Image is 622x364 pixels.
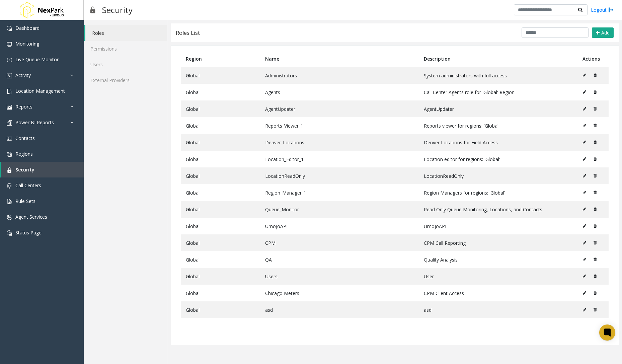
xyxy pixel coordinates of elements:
[260,51,419,67] th: Name
[419,84,577,100] td: Call Center Agents role for 'Global' Region
[15,25,40,31] span: Dashboard
[577,51,609,67] th: Actions
[7,26,12,31] img: 'icon'
[419,285,577,301] td: CPM Client Access
[7,120,12,126] img: 'icon'
[181,201,260,218] td: Global
[181,84,260,100] td: Global
[419,184,577,201] td: Region Managers for regions: 'Global'
[419,67,577,84] td: System administrators with full access
[181,218,260,234] td: Global
[260,301,419,318] td: asd
[260,285,419,301] td: Chicago Meters
[419,134,577,151] td: Denver Locations for Field Access
[419,251,577,268] td: Quality Analysis
[181,184,260,201] td: Global
[181,234,260,251] td: Global
[181,151,260,167] td: Global
[84,72,167,88] a: External Providers
[260,184,419,201] td: Region_Manager_1
[7,167,12,173] img: 'icon'
[260,100,419,117] td: AgentUpdater
[15,103,32,110] span: Reports
[84,41,167,57] a: Permissions
[7,73,12,78] img: 'icon'
[592,27,614,38] button: Add
[85,25,167,41] a: Roles
[1,162,84,177] a: Security
[419,117,577,134] td: Reports viewer for regions: 'Global'
[7,183,12,189] img: 'icon'
[181,100,260,117] td: Global
[181,167,260,184] td: Global
[260,151,419,167] td: Location_Editor_1
[181,134,260,151] td: Global
[419,51,577,67] th: Description
[260,117,419,134] td: Reports_Viewer_1
[181,67,260,84] td: Global
[7,42,12,47] img: 'icon'
[15,198,35,204] span: Rule Sets
[260,218,419,234] td: UmojoAPI
[15,166,34,173] span: Security
[181,285,260,301] td: Global
[260,134,419,151] td: Denver_Locations
[591,6,614,13] a: Logout
[419,218,577,234] td: UmojoAPI
[15,88,65,94] span: Location Management
[419,201,577,218] td: Read Only Queue Monitoring, Locations, and Contacts
[419,234,577,251] td: CPM Call Reporting
[7,199,12,204] img: 'icon'
[260,234,419,251] td: CPM
[7,89,12,94] img: 'icon'
[181,301,260,318] td: Global
[260,251,419,268] td: QA
[15,182,41,189] span: Call Centers
[260,67,419,84] td: Administrators
[181,268,260,285] td: Global
[15,135,35,141] span: Contacts
[7,104,12,110] img: 'icon'
[7,136,12,141] img: 'icon'
[15,119,54,126] span: Power BI Reports
[419,301,577,318] td: asd
[15,41,39,47] span: Monitoring
[7,215,12,220] img: 'icon'
[7,152,12,157] img: 'icon'
[15,56,59,63] span: Live Queue Monitor
[84,57,167,72] a: Users
[419,268,577,285] td: User
[99,2,136,18] h3: Security
[7,57,12,63] img: 'icon'
[260,167,419,184] td: LocationReadOnly
[260,201,419,218] td: Queue_Monitor
[601,29,610,36] span: Add
[181,51,260,67] th: Region
[15,151,33,157] span: Regions
[608,6,614,13] img: logout
[15,72,31,78] span: Activity
[419,151,577,167] td: Location editor for regions: 'Global'
[260,84,419,100] td: Agents
[90,2,95,18] img: pageIcon
[15,214,47,220] span: Agent Services
[176,28,200,37] div: Roles List
[15,229,42,236] span: Status Page
[181,251,260,268] td: Global
[7,230,12,236] img: 'icon'
[419,167,577,184] td: LocationReadOnly
[260,268,419,285] td: Users
[181,117,260,134] td: Global
[419,100,577,117] td: AgentUpdater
